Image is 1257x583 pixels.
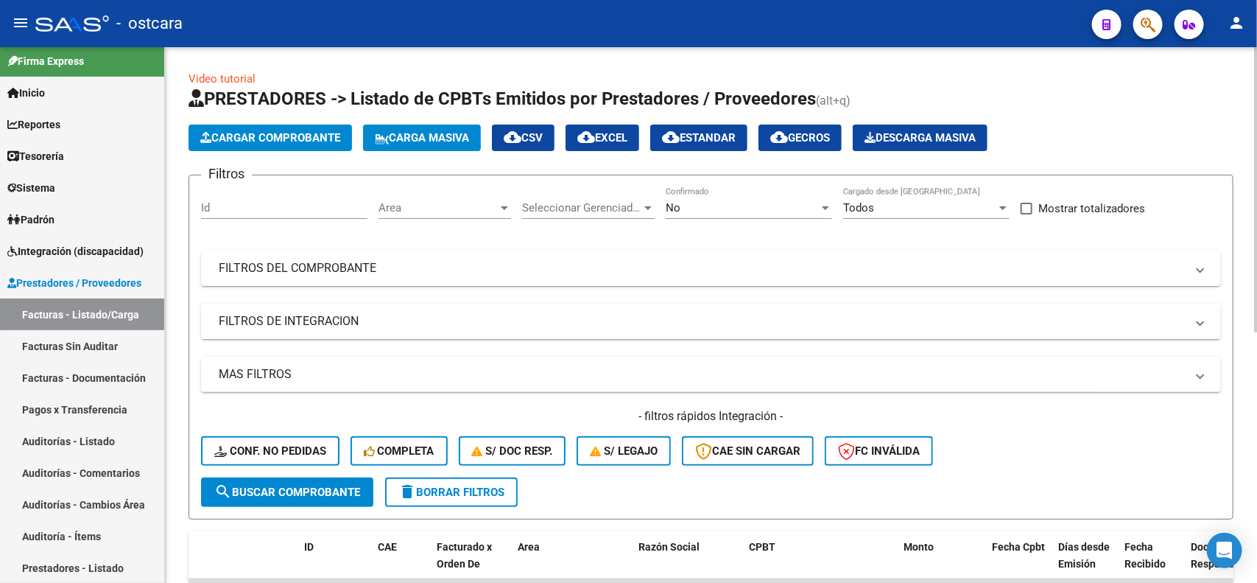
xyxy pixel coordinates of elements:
mat-expansion-panel-header: FILTROS DEL COMPROBANTE [201,251,1221,286]
span: Cargar Comprobante [200,131,340,144]
button: S/ legajo [577,436,671,466]
mat-icon: menu [12,14,29,32]
span: CPBT [749,541,775,553]
span: Mostrar totalizadores [1038,200,1145,217]
mat-panel-title: FILTROS DEL COMPROBANTE [219,260,1186,276]
span: ID [304,541,314,553]
span: Buscar Comprobante [214,486,360,499]
mat-expansion-panel-header: FILTROS DE INTEGRACION [201,304,1221,339]
button: CSV [492,125,554,151]
button: Buscar Comprobante [201,478,373,507]
span: Monto [904,541,934,553]
span: No [666,201,680,214]
span: Fecha Recibido [1124,541,1166,570]
span: Estandar [662,131,736,144]
span: Facturado x Orden De [437,541,492,570]
button: CAE SIN CARGAR [682,436,814,466]
span: Padrón [7,212,54,228]
span: PRESTADORES -> Listado de CPBTs Emitidos por Prestadores / Proveedores [189,88,816,109]
span: FC Inválida [838,444,920,458]
span: - ostcara [116,7,183,40]
span: S/ legajo [590,444,658,458]
app-download-masive: Descarga masiva de comprobantes (adjuntos) [853,125,987,151]
span: Razón Social [638,541,700,553]
button: Completa [351,436,448,466]
span: S/ Doc Resp. [472,444,553,458]
button: FC Inválida [825,436,933,466]
span: EXCEL [577,131,627,144]
span: Firma Express [7,53,84,69]
span: Todos [843,201,874,214]
span: Doc Respaldatoria [1191,541,1257,570]
span: Gecros [770,131,830,144]
button: Descarga Masiva [853,125,987,151]
button: Estandar [650,125,747,151]
span: Conf. no pedidas [214,444,326,458]
button: Borrar Filtros [385,478,518,507]
button: Conf. no pedidas [201,436,339,466]
span: Area [378,201,498,214]
mat-icon: delete [398,483,416,500]
span: Integración (discapacidad) [7,243,144,259]
span: Sistema [7,180,55,196]
div: Open Intercom Messenger [1207,533,1242,568]
button: Carga Masiva [363,125,481,151]
span: Descarga Masiva [865,131,976,144]
mat-icon: cloud_download [770,128,788,146]
mat-expansion-panel-header: MAS FILTROS [201,357,1221,392]
mat-icon: cloud_download [577,128,595,146]
span: Area [518,541,540,553]
span: Seleccionar Gerenciador [522,201,641,214]
span: Carga Masiva [375,131,469,144]
mat-icon: search [214,483,232,500]
span: CAE SIN CARGAR [695,444,800,458]
mat-icon: cloud_download [662,128,680,146]
button: Cargar Comprobante [189,125,352,151]
h3: Filtros [201,164,252,184]
span: CSV [504,131,543,144]
span: Reportes [7,116,60,133]
h4: - filtros rápidos Integración - [201,408,1221,425]
mat-panel-title: MAS FILTROS [219,366,1186,383]
span: Tesorería [7,148,64,164]
button: EXCEL [566,125,639,151]
button: S/ Doc Resp. [459,436,566,466]
span: Inicio [7,85,45,101]
span: Fecha Cpbt [992,541,1045,553]
a: Video tutorial [189,72,256,85]
span: Días desde Emisión [1058,541,1110,570]
span: Prestadores / Proveedores [7,275,141,291]
mat-panel-title: FILTROS DE INTEGRACION [219,313,1186,329]
span: (alt+q) [816,94,851,108]
span: Borrar Filtros [398,486,504,499]
span: CAE [378,541,397,553]
mat-icon: person [1228,14,1245,32]
button: Gecros [758,125,842,151]
span: Completa [364,444,434,458]
mat-icon: cloud_download [504,128,521,146]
